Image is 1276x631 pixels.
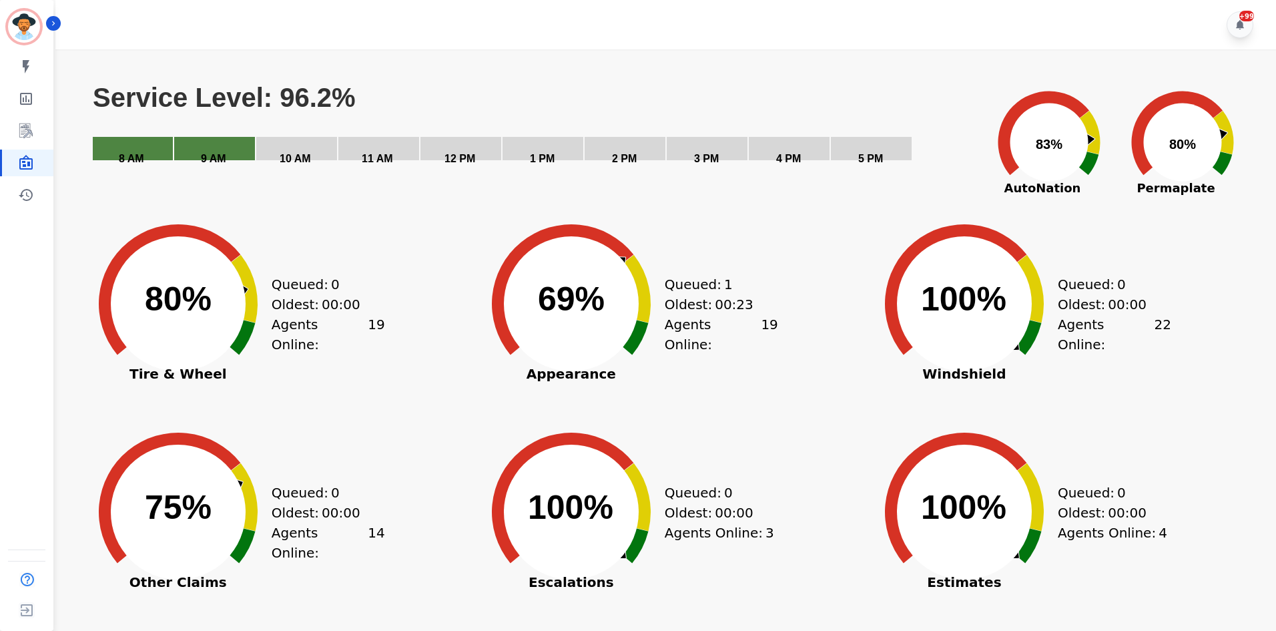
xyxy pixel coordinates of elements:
text: 69% [538,280,605,318]
span: 0 [1117,274,1126,294]
text: 11 AM [362,153,393,164]
text: 4 PM [776,153,801,164]
span: 3 [765,523,774,543]
span: Escalations [471,576,671,589]
div: Agents Online: [665,523,778,543]
span: Appearance [471,367,671,381]
div: Queued: [665,483,765,503]
span: 00:00 [322,503,360,523]
span: 0 [724,483,733,503]
span: Permaplate [1116,179,1236,197]
div: Oldest: [272,503,372,523]
div: Oldest: [665,503,765,523]
div: Agents Online: [1058,314,1171,355]
span: Estimates [864,576,1064,589]
div: Agents Online: [272,314,385,355]
div: Queued: [272,274,372,294]
div: Queued: [272,483,372,503]
text: 1 PM [530,153,555,164]
text: 8 AM [119,153,144,164]
span: 0 [331,274,340,294]
text: 100% [528,489,613,526]
span: 14 [368,523,384,563]
span: Windshield [864,367,1064,381]
text: 100% [921,280,1006,318]
text: 83% [1036,137,1062,152]
div: Queued: [1058,274,1158,294]
span: 00:00 [322,294,360,314]
div: Oldest: [1058,294,1158,314]
span: 19 [761,314,777,355]
span: 00:23 [715,294,753,314]
div: Agents Online: [272,523,385,563]
span: 1 [724,274,733,294]
text: 80% [1169,137,1196,152]
span: 0 [331,483,340,503]
span: 0 [1117,483,1126,503]
div: Oldest: [665,294,765,314]
svg: Service Level: 96.2% [91,82,980,182]
text: 2 PM [612,153,637,164]
text: 75% [145,489,212,526]
text: 12 PM [444,153,475,164]
div: Oldest: [1058,503,1158,523]
text: 9 AM [201,153,226,164]
text: 3 PM [694,153,719,164]
span: Other Claims [78,576,278,589]
text: 10 AM [280,153,311,164]
span: 19 [368,314,384,355]
span: AutoNation [982,179,1102,197]
div: Queued: [1058,483,1158,503]
div: Oldest: [272,294,372,314]
text: Service Level: 96.2% [93,83,356,112]
span: 4 [1159,523,1167,543]
div: +99 [1239,11,1254,21]
text: 80% [145,280,212,318]
div: Agents Online: [665,314,778,355]
span: Tire & Wheel [78,367,278,381]
span: 22 [1154,314,1171,355]
span: 00:00 [1108,294,1147,314]
text: 100% [921,489,1006,526]
img: Bordered avatar [8,11,40,43]
span: 00:00 [715,503,753,523]
span: 00:00 [1108,503,1147,523]
text: 5 PM [858,153,883,164]
div: Agents Online: [1058,523,1171,543]
div: Queued: [665,274,765,294]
